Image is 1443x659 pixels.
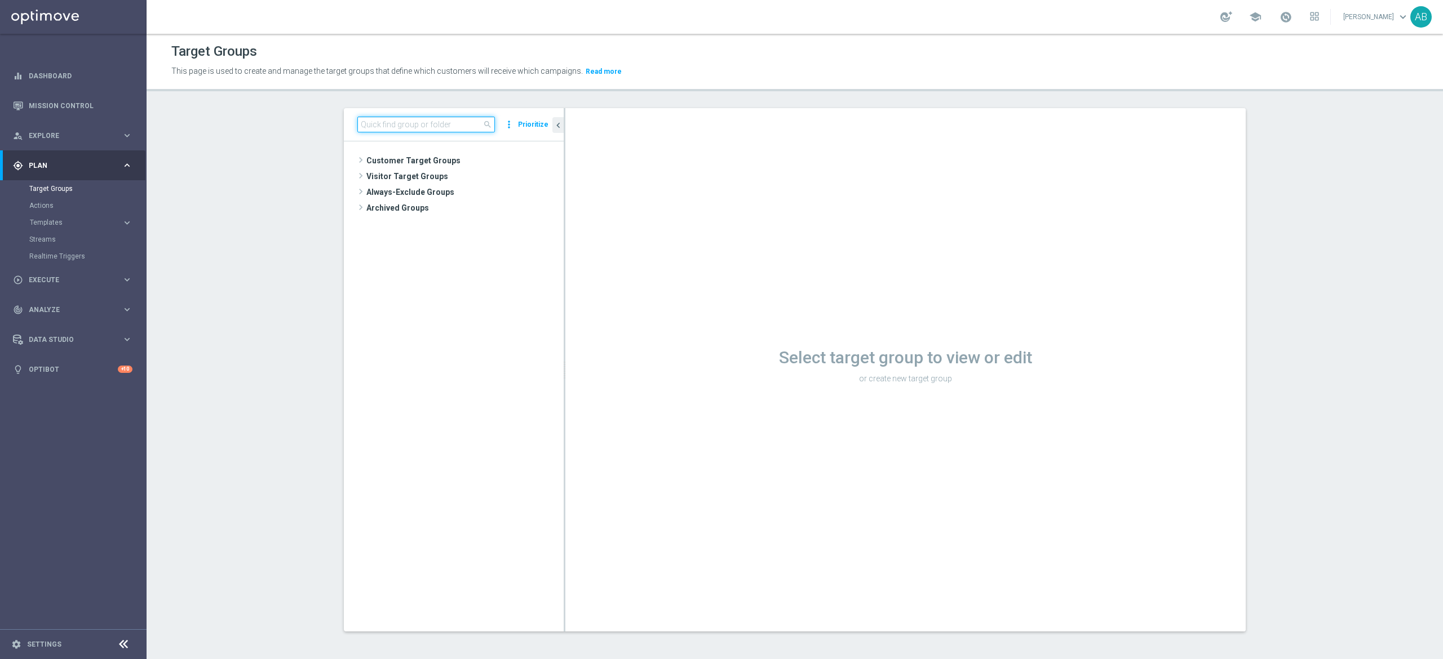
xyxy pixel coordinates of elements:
button: chevron_left [552,117,564,133]
span: Analyze [29,306,122,313]
i: keyboard_arrow_right [122,130,132,141]
button: Data Studio keyboard_arrow_right [12,335,133,344]
div: Templates [30,219,122,226]
i: keyboard_arrow_right [122,160,132,171]
i: settings [11,639,21,649]
i: keyboard_arrow_right [122,217,132,228]
h1: Target Groups [171,43,257,60]
button: track_changes Analyze keyboard_arrow_right [12,305,133,314]
span: Templates [30,219,110,226]
i: play_circle_outline [13,275,23,285]
i: more_vert [503,117,515,132]
i: keyboard_arrow_right [122,274,132,285]
div: Dashboard [13,61,132,91]
a: Streams [29,235,117,244]
div: Streams [29,231,145,248]
span: school [1249,11,1261,23]
span: keyboard_arrow_down [1397,11,1409,23]
i: chevron_left [553,120,564,131]
a: Realtime Triggers [29,252,117,261]
p: or create new target group [565,373,1246,384]
button: Templates keyboard_arrow_right [29,218,133,227]
div: Plan [13,161,122,171]
div: Templates [29,214,145,231]
a: Settings [27,641,61,648]
div: Realtime Triggers [29,248,145,265]
i: person_search [13,131,23,141]
div: +10 [118,366,132,373]
i: gps_fixed [13,161,23,171]
a: [PERSON_NAME]keyboard_arrow_down [1342,8,1410,25]
div: Actions [29,197,145,214]
div: AB [1410,6,1432,28]
span: Archived Groups [366,200,564,216]
span: Plan [29,162,122,169]
i: track_changes [13,305,23,315]
button: Read more [585,65,623,78]
span: Data Studio [29,336,122,343]
div: Data Studio [13,335,122,345]
i: keyboard_arrow_right [122,334,132,345]
button: Mission Control [12,101,133,110]
i: keyboard_arrow_right [122,304,132,315]
a: Optibot [29,354,118,384]
button: person_search Explore keyboard_arrow_right [12,131,133,140]
span: Explore [29,132,122,139]
div: Mission Control [13,91,132,121]
a: Target Groups [29,184,117,193]
i: equalizer [13,71,23,81]
span: Customer Target Groups [366,153,564,168]
span: Execute [29,277,122,283]
input: Quick find group or folder [357,117,495,132]
button: gps_fixed Plan keyboard_arrow_right [12,161,133,170]
button: lightbulb Optibot +10 [12,365,133,374]
button: equalizer Dashboard [12,72,133,81]
span: This page is used to create and manage the target groups that define which customers will receive... [171,66,583,75]
div: Analyze [13,305,122,315]
span: Visitor Target Groups [366,168,564,184]
button: Prioritize [516,117,550,132]
i: lightbulb [13,364,23,375]
div: Execute [13,275,122,285]
a: Mission Control [29,91,132,121]
span: Always-Exclude Groups [366,184,564,200]
a: Actions [29,201,117,210]
div: Optibot [13,354,132,384]
button: play_circle_outline Execute keyboard_arrow_right [12,275,133,284]
div: Explore [13,131,122,141]
span: search [483,120,492,129]
a: Dashboard [29,61,132,91]
h1: Select target group to view or edit [565,348,1246,368]
div: Target Groups [29,180,145,197]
